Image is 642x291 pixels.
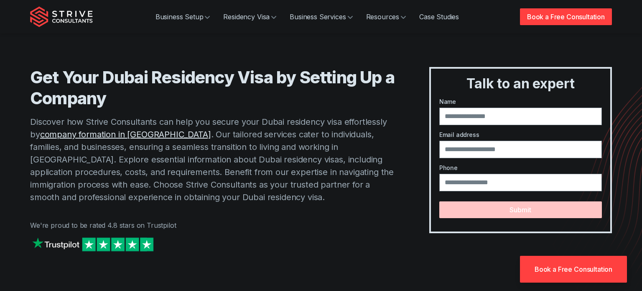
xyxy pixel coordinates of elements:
h3: Talk to an expert [434,75,607,92]
img: Strive on Trustpilot [30,235,155,253]
img: Strive Consultants [30,6,93,27]
a: Resources [359,8,413,25]
a: Case Studies [413,8,466,25]
a: company formation in [GEOGRAPHIC_DATA] [40,129,211,139]
a: Book a Free Consultation [520,256,627,283]
h1: Get Your Dubai Residency Visa by Setting Up a Company [30,67,396,109]
p: Discover how Strive Consultants can help you secure your Dubai residency visa effortlessly by . O... [30,116,396,203]
a: Residency Visa [217,8,283,25]
label: Name [439,97,602,106]
a: Book a Free Consultation [520,8,612,25]
a: Business Setup [149,8,217,25]
button: Submit [439,201,602,218]
a: Business Services [283,8,359,25]
label: Email address [439,130,602,139]
p: We're proud to be rated 4.8 stars on Trustpilot [30,220,396,230]
label: Phone [439,163,602,172]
